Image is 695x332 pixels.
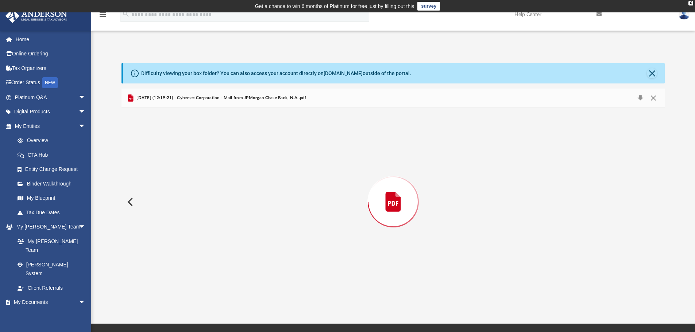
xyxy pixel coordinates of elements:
button: Download [634,93,647,103]
a: My [PERSON_NAME] Teamarrow_drop_down [5,220,93,234]
a: survey [417,2,440,11]
a: [PERSON_NAME] System [10,257,93,281]
a: My Blueprint [10,191,93,206]
i: search [122,10,130,18]
button: Close [647,93,660,103]
a: [DOMAIN_NAME] [324,70,363,76]
div: Preview [121,89,665,296]
a: My Entitiesarrow_drop_down [5,119,97,133]
a: Tax Due Dates [10,205,97,220]
span: arrow_drop_down [78,295,93,310]
span: [DATE] (12:19:21) - Cybersec Corporation - Mail from JPMorgan Chase Bank, N.A..pdf [135,95,306,101]
div: Get a chance to win 6 months of Platinum for free just by filling out this [255,2,414,11]
div: Difficulty viewing your box folder? You can also access your account directly on outside of the p... [141,70,411,77]
a: Client Referrals [10,281,93,295]
div: NEW [42,77,58,88]
a: My [PERSON_NAME] Team [10,234,89,257]
i: menu [99,10,107,19]
img: User Pic [679,9,690,20]
a: CTA Hub [10,148,97,162]
a: Overview [10,133,97,148]
span: arrow_drop_down [78,105,93,120]
a: Online Ordering [5,47,97,61]
a: Tax Organizers [5,61,97,75]
a: Order StatusNEW [5,75,97,90]
a: My Documentsarrow_drop_down [5,295,93,310]
span: arrow_drop_down [78,119,93,134]
span: arrow_drop_down [78,90,93,105]
img: Anderson Advisors Platinum Portal [3,9,69,23]
a: Platinum Q&Aarrow_drop_down [5,90,97,105]
button: Previous File [121,192,138,212]
a: Digital Productsarrow_drop_down [5,105,97,119]
button: Close [647,68,657,78]
div: close [688,1,693,5]
a: Binder Walkthrough [10,176,97,191]
a: menu [99,14,107,19]
span: arrow_drop_down [78,220,93,235]
a: Entity Change Request [10,162,97,177]
a: Home [5,32,97,47]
